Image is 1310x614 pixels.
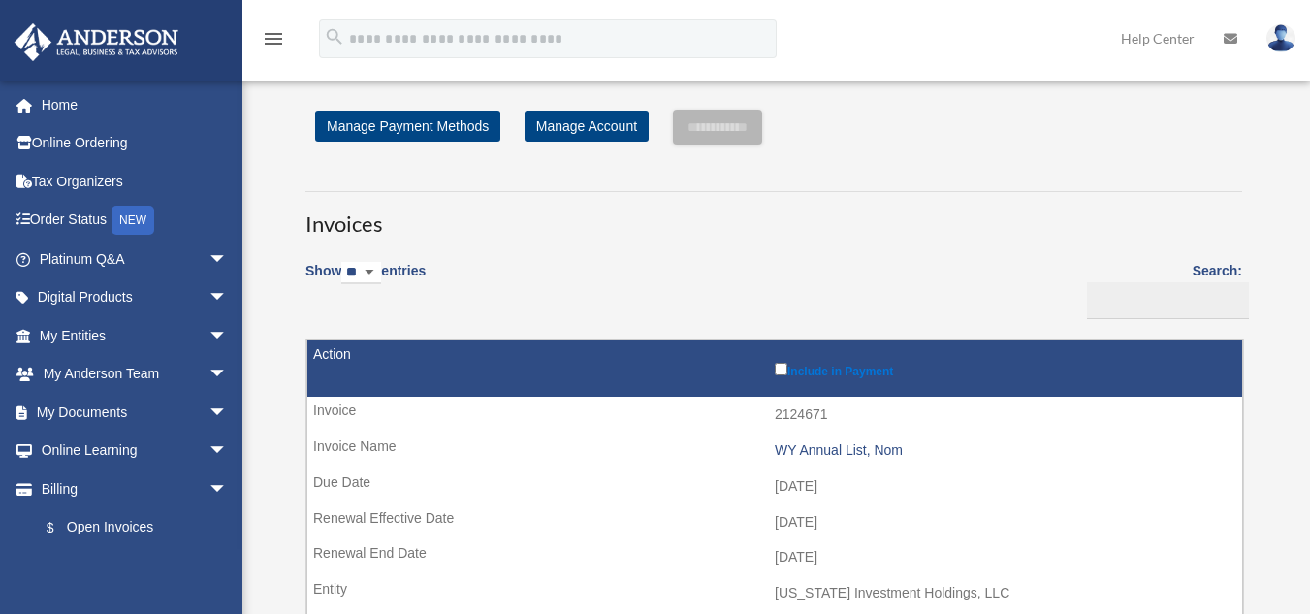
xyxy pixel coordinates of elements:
[305,259,426,304] label: Show entries
[14,316,257,355] a: My Entitiesarrow_drop_down
[14,469,247,508] a: Billingarrow_drop_down
[1080,259,1242,319] label: Search:
[208,393,247,433] span: arrow_drop_down
[315,111,500,142] a: Manage Payment Methods
[262,34,285,50] a: menu
[14,162,257,201] a: Tax Organizers
[57,516,67,540] span: $
[307,397,1242,434] td: 2124671
[307,575,1242,612] td: [US_STATE] Investment Holdings, LLC
[262,27,285,50] i: menu
[1087,282,1249,319] input: Search:
[775,363,787,375] input: Include in Payment
[14,278,257,317] a: Digital Productsarrow_drop_down
[9,23,184,61] img: Anderson Advisors Platinum Portal
[14,85,257,124] a: Home
[525,111,649,142] a: Manage Account
[305,191,1242,240] h3: Invoices
[208,316,247,356] span: arrow_drop_down
[14,432,257,470] a: Online Learningarrow_drop_down
[775,442,1232,459] div: WY Annual List, Nom
[14,240,257,278] a: Platinum Q&Aarrow_drop_down
[14,124,257,163] a: Online Ordering
[112,206,154,235] div: NEW
[208,469,247,509] span: arrow_drop_down
[341,262,381,284] select: Showentries
[775,359,1232,378] label: Include in Payment
[208,278,247,318] span: arrow_drop_down
[14,393,257,432] a: My Documentsarrow_drop_down
[307,504,1242,541] td: [DATE]
[208,355,247,395] span: arrow_drop_down
[27,508,238,548] a: $Open Invoices
[208,240,247,279] span: arrow_drop_down
[324,26,345,48] i: search
[27,547,247,586] a: Past Invoices
[307,539,1242,576] td: [DATE]
[1266,24,1295,52] img: User Pic
[14,355,257,394] a: My Anderson Teamarrow_drop_down
[14,201,257,241] a: Order StatusNEW
[307,469,1242,505] td: [DATE]
[208,432,247,471] span: arrow_drop_down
